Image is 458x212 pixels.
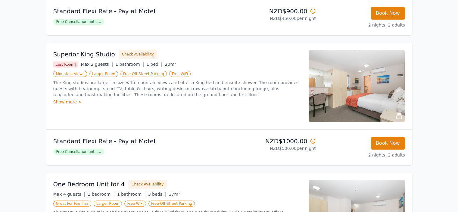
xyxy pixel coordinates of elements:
p: 2 nights, 2 adults [321,22,405,28]
span: 3 beds | [148,192,167,197]
span: Larger Room [89,71,118,77]
h3: One Bedroom Unit for 4 [53,180,125,188]
p: 2 nights, 2 adults [321,152,405,158]
span: 1 bedroom | [88,192,115,197]
span: Free WiFi [124,201,146,207]
p: Standard Flexi Rate - Pay at Motel [53,137,227,145]
h3: Superior King Studio [53,50,115,59]
span: Mountain Views [53,71,87,77]
span: Max 4 guests | [53,192,86,197]
button: Book Now [371,137,405,150]
span: Last Room! [53,62,79,68]
p: Standard Flexi Rate - Pay at Motel [53,7,227,15]
button: Check Availability [128,180,167,189]
span: 1 bathroom | [115,62,144,67]
span: 20m² [165,62,176,67]
span: 1 bed | [146,62,162,67]
span: Free Cancellation until ... [53,19,104,25]
button: Check Availability [119,50,157,59]
button: Book Now [371,7,405,20]
span: Max 2 guests | [81,62,113,67]
span: Free WiFi [169,71,191,77]
div: Show more > [53,99,301,105]
p: NZD$1000.00 [232,137,316,145]
span: Great For Families [53,201,91,207]
span: Free Off-Street Parking [148,201,195,207]
p: The King studios are larger in size with mountain views and offer a King bed and ensuite shower. ... [53,80,301,98]
span: 1 bathroom | [117,192,146,197]
p: NZD$450.00 per night [232,15,316,21]
p: NZD$500.00 per night [232,145,316,151]
span: Free Cancellation until ... [53,149,104,155]
span: Larger Room [94,201,122,207]
p: NZD$900.00 [232,7,316,15]
span: Free Off-Street Parking [120,71,167,77]
span: 37m² [169,192,180,197]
